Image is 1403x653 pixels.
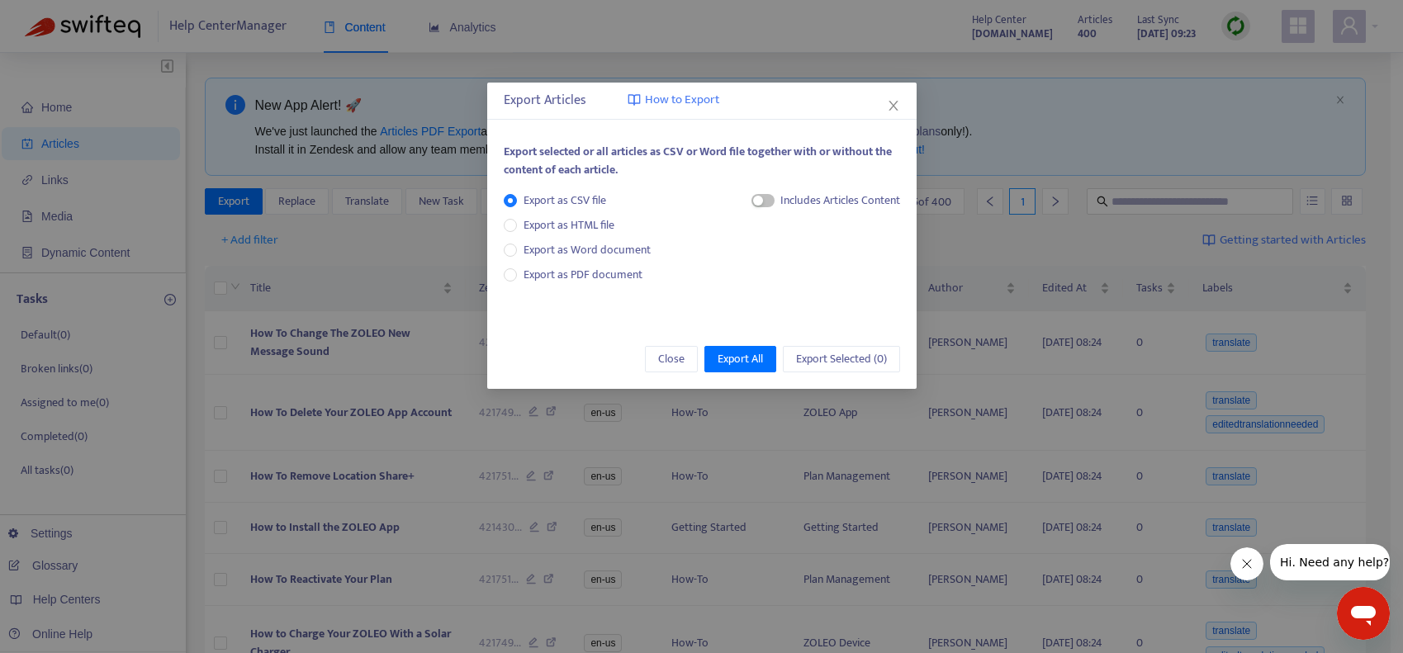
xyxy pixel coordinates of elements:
img: image-link [628,93,641,106]
span: Export as Word document [517,241,657,259]
a: How to Export [628,91,719,110]
button: Export All [704,346,776,372]
span: Export selected or all articles as CSV or Word file together with or without the content of each ... [504,142,892,179]
iframe: Close message [1230,547,1263,580]
span: Export as CSV file [517,192,613,210]
span: Close [658,350,685,368]
iframe: Message from company [1270,544,1390,580]
span: How to Export [645,91,719,110]
button: Export Selected (0) [783,346,900,372]
span: Export as PDF document [524,265,642,284]
span: Export as HTML file [517,216,621,234]
div: Includes Articles Content [780,192,900,210]
span: close [887,99,900,112]
button: Close [884,97,903,115]
span: Export All [718,350,763,368]
div: Export Articles [504,91,900,111]
iframe: Button to launch messaging window [1337,587,1390,640]
button: Close [645,346,698,372]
